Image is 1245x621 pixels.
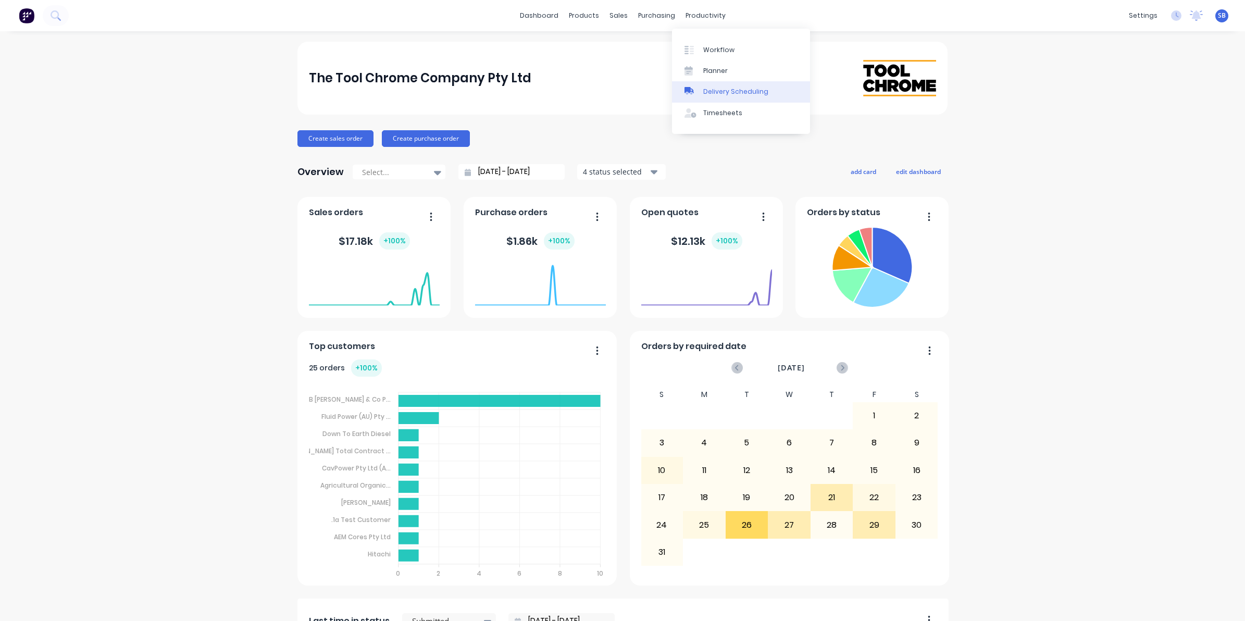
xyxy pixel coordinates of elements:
[379,232,410,250] div: + 100 %
[577,164,666,180] button: 4 status selected
[853,512,895,538] div: 29
[726,512,768,538] div: 26
[680,8,731,23] div: productivity
[641,387,683,402] div: S
[672,103,810,123] a: Timesheets
[515,8,564,23] a: dashboard
[341,498,391,507] tspan: [PERSON_NAME]
[597,569,604,578] tspan: 10
[19,8,34,23] img: Factory
[703,66,728,76] div: Planner
[1218,11,1226,20] span: SB
[863,60,936,96] img: The Tool Chrome Company Pty Ltd
[641,206,699,219] span: Open quotes
[672,81,810,102] a: Delivery Scheduling
[726,485,768,511] div: 19
[726,387,768,402] div: T
[309,206,363,219] span: Sales orders
[437,569,440,578] tspan: 2
[683,485,725,511] div: 18
[811,387,853,402] div: T
[368,550,391,558] tspan: Hitachi
[811,512,853,538] div: 28
[768,430,810,456] div: 6
[517,569,521,578] tspan: 6
[672,60,810,81] a: Planner
[853,457,895,483] div: 15
[853,387,895,402] div: F
[321,412,391,421] tspan: Fluid Power (AU) Pty ...
[583,166,649,177] div: 4 status selected
[641,430,683,456] div: 3
[309,68,531,89] div: The Tool Chrome Company Pty Ltd
[778,362,805,374] span: [DATE]
[396,569,400,578] tspan: 0
[683,457,725,483] div: 11
[641,457,683,483] div: 10
[297,162,344,182] div: Overview
[297,130,373,147] button: Create sales order
[334,532,391,541] tspan: AEM Cores Pty Ltd
[811,457,853,483] div: 14
[309,340,375,353] span: Top customers
[322,429,391,438] tspan: Down To Earth Diesel
[322,464,391,473] tspan: CavPower Pty Ltd (A...
[896,512,938,538] div: 30
[339,232,410,250] div: $ 17.18k
[889,165,948,178] button: edit dashboard
[544,232,575,250] div: + 100 %
[683,430,725,456] div: 4
[309,359,382,377] div: 25 orders
[712,232,742,250] div: + 100 %
[506,232,575,250] div: $ 1.86k
[641,485,683,511] div: 17
[726,457,768,483] div: 12
[768,457,810,483] div: 13
[683,512,725,538] div: 25
[351,359,382,377] div: + 100 %
[304,395,391,404] tspan: MB [PERSON_NAME] & Co P...
[671,232,742,250] div: $ 12.13k
[703,108,742,118] div: Timesheets
[558,569,562,578] tspan: 8
[604,8,633,23] div: sales
[475,206,547,219] span: Purchase orders
[811,430,853,456] div: 7
[477,569,481,578] tspan: 4
[683,387,726,402] div: M
[703,87,768,96] div: Delivery Scheduling
[896,430,938,456] div: 9
[853,403,895,429] div: 1
[331,515,391,524] tspan: .1a Test Customer
[641,539,683,565] div: 31
[896,403,938,429] div: 2
[896,457,938,483] div: 16
[641,512,683,538] div: 24
[768,485,810,511] div: 20
[382,130,470,147] button: Create purchase order
[284,446,391,455] tspan: [PERSON_NAME] Total Contract ...
[1124,8,1163,23] div: settings
[844,165,883,178] button: add card
[807,206,880,219] span: Orders by status
[768,387,811,402] div: W
[564,8,604,23] div: products
[633,8,680,23] div: purchasing
[853,485,895,511] div: 22
[768,512,810,538] div: 27
[672,39,810,60] a: Workflow
[853,430,895,456] div: 8
[726,430,768,456] div: 5
[703,45,734,55] div: Workflow
[896,485,938,511] div: 23
[895,387,938,402] div: S
[320,481,391,490] tspan: Agricultural Organic...
[811,485,853,511] div: 21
